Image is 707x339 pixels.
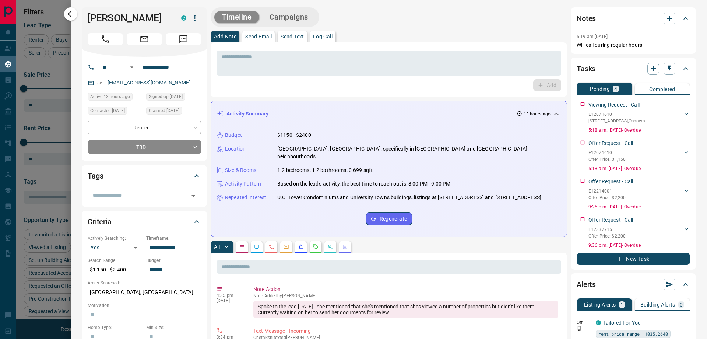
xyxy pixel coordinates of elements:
a: [EMAIL_ADDRESS][DOMAIN_NAME] [108,80,191,86]
button: New Task [577,253,690,265]
p: All [214,244,220,249]
h2: Notes [577,13,596,24]
p: 5:19 am [DATE] [577,34,608,39]
p: Offer Price: $1,150 [588,156,626,163]
p: Budget: [146,257,201,264]
p: 9:25 p.m. [DATE] - Overdue [588,204,690,210]
div: Renter [88,121,201,134]
p: $1150 - $2400 [277,131,311,139]
svg: Email Verified [97,80,102,86]
button: Regenerate [366,212,412,225]
p: Repeated Interest [225,194,266,201]
h2: Criteria [88,216,112,228]
p: Off [577,319,591,326]
span: Email [127,33,162,45]
svg: Emails [283,244,289,250]
span: Signed up [DATE] [149,93,183,100]
h2: Alerts [577,279,596,290]
div: E12071610Offer Price: $1,150 [588,148,690,164]
div: condos.ca [181,15,186,21]
p: Send Email [245,34,272,39]
p: 4:35 pm [217,293,242,298]
div: Sat Aug 09 2025 [88,107,143,117]
svg: Requests [313,244,319,250]
svg: Calls [268,244,274,250]
svg: Agent Actions [342,244,348,250]
p: [DATE] [217,298,242,303]
p: 13 hours ago [524,111,551,117]
p: Budget [225,131,242,139]
svg: Push Notification Only [577,326,582,331]
svg: Notes [239,244,245,250]
div: Spoke to the lead [DATE] - she mentioned that she's mentioned that shes viewed a number of proper... [253,301,558,318]
div: TBD [88,140,201,154]
p: 0 [680,302,683,307]
p: U.C. Tower Condominiums and University Towns buildings, listings at [STREET_ADDRESS] and [STREET_... [277,194,541,201]
div: Alerts [577,276,690,293]
p: Offer Request - Call [588,216,633,224]
div: E12071610[STREET_ADDRESS],Oshawa [588,110,690,126]
p: Home Type: [88,324,143,331]
button: Campaigns [262,11,316,23]
p: Add Note [214,34,236,39]
div: E12337715Offer Price: $2,200 [588,225,690,241]
button: Timeline [214,11,259,23]
p: Timeframe: [146,235,201,242]
p: Offer Request - Call [588,139,633,147]
p: 1-2 bedrooms, 1-2 bathrooms, 0-699 sqft [277,166,373,174]
svg: Listing Alerts [298,244,304,250]
p: E12337715 [588,226,626,233]
p: 5:18 a.m. [DATE] - Overdue [588,165,690,172]
h2: Tasks [577,63,595,75]
div: condos.ca [596,320,601,325]
p: Size & Rooms [225,166,257,174]
div: Sat Aug 09 2025 [146,107,201,117]
p: Listing Alerts [584,302,616,307]
p: E12071610 [588,111,645,118]
p: Text Message - Incoming [253,327,558,335]
span: Contacted [DATE] [90,107,125,114]
p: Pending [590,86,610,91]
div: Wed Aug 13 2025 [88,93,143,103]
p: Building Alerts [640,302,675,307]
p: 5:18 a.m. [DATE] - Overdue [588,127,690,134]
button: Open [127,63,136,72]
svg: Opportunities [327,244,333,250]
button: Open [188,191,198,201]
h1: [PERSON_NAME] [88,12,170,24]
p: Viewing Request - Call [588,101,640,109]
p: Areas Searched: [88,280,201,286]
p: $1,150 - $2,400 [88,264,143,276]
p: E12214001 [588,188,626,194]
div: Criteria [88,213,201,231]
span: rent price range: 1035,2640 [598,330,668,338]
span: Claimed [DATE] [149,107,179,114]
p: [STREET_ADDRESS] , Oshawa [588,118,645,124]
p: 9:36 p.m. [DATE] - Overdue [588,242,690,249]
h2: Tags [88,170,103,182]
p: Note Added by [PERSON_NAME] [253,293,558,298]
p: 4 [614,86,617,91]
p: Log Call [313,34,333,39]
div: Sat Aug 09 2025 [146,93,201,103]
p: 1 [620,302,623,307]
svg: Lead Browsing Activity [254,244,260,250]
div: Tags [88,167,201,185]
p: Motivation: [88,302,201,309]
p: E12071610 [588,149,626,156]
span: Call [88,33,123,45]
div: E12214001Offer Price: $2,200 [588,186,690,203]
p: Activity Summary [226,110,268,118]
p: Note Action [253,286,558,293]
p: Actively Searching: [88,235,143,242]
p: Location [225,145,246,153]
p: Offer Price: $2,200 [588,194,626,201]
a: Tailored For You [603,320,641,326]
div: Notes [577,10,690,27]
div: Tasks [577,60,690,77]
p: Offer Price: $2,200 [588,233,626,239]
p: Will call during regular hours [577,41,690,49]
div: Activity Summary13 hours ago [217,107,561,121]
span: Active 13 hours ago [90,93,130,100]
div: Yes [88,242,143,253]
